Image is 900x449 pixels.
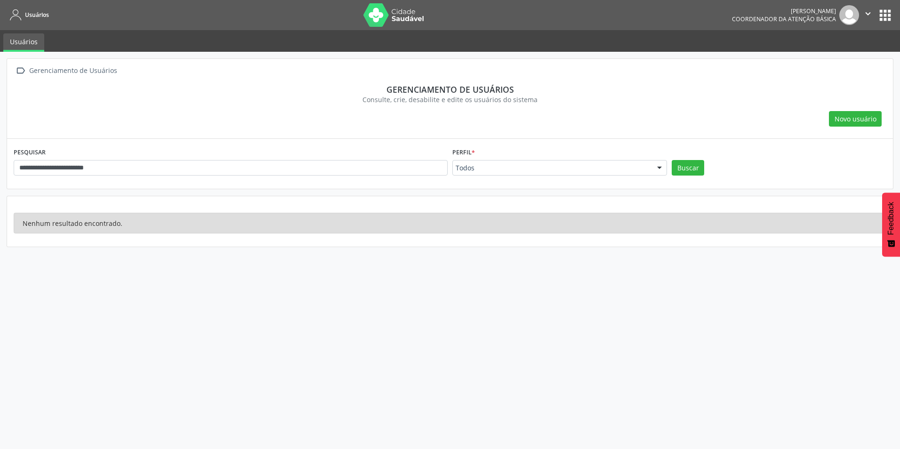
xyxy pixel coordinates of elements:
[835,114,876,124] span: Novo usuário
[877,7,893,24] button: apps
[732,15,836,23] span: Coordenador da Atenção Básica
[20,95,880,104] div: Consulte, crie, desabilite e edite os usuários do sistema
[14,64,27,78] i: 
[14,145,46,160] label: PESQUISAR
[452,145,475,160] label: Perfil
[14,213,886,233] div: Nenhum resultado encontrado.
[27,64,119,78] div: Gerenciamento de Usuários
[859,5,877,25] button: 
[732,7,836,15] div: [PERSON_NAME]
[25,11,49,19] span: Usuários
[7,7,49,23] a: Usuários
[839,5,859,25] img: img
[456,163,648,173] span: Todos
[3,33,44,52] a: Usuários
[882,192,900,257] button: Feedback - Mostrar pesquisa
[672,160,704,176] button: Buscar
[863,8,873,19] i: 
[14,64,119,78] a:  Gerenciamento de Usuários
[887,202,895,235] span: Feedback
[829,111,882,127] button: Novo usuário
[20,84,880,95] div: Gerenciamento de usuários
